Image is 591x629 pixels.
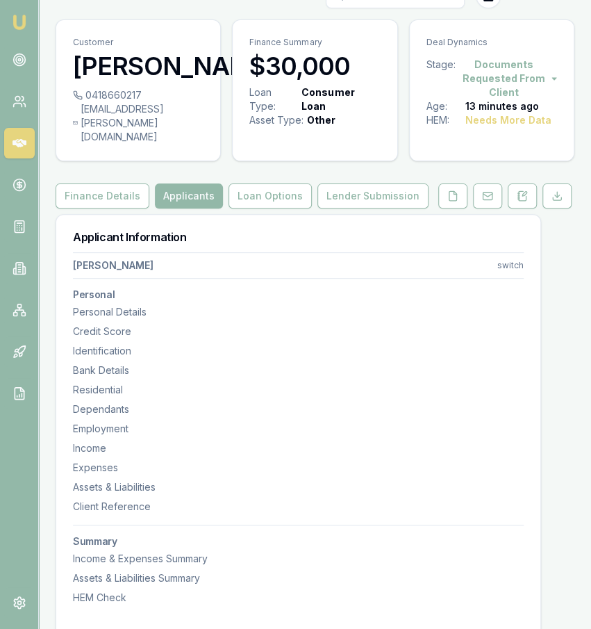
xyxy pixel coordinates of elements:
button: Documents Requested From Client [456,58,557,99]
div: Consumer Loan [301,85,377,113]
div: Credit Score [73,325,524,338]
div: Loan Type: [249,85,299,113]
div: Personal Details [73,305,524,319]
h3: Summary [73,537,524,546]
p: Deal Dynamics [426,37,557,48]
div: Income & Expenses Summary [73,552,524,566]
div: Stage: [426,58,456,99]
div: [EMAIL_ADDRESS][PERSON_NAME][DOMAIN_NAME] [73,102,203,144]
div: Other [306,113,335,127]
div: Income [73,441,524,455]
div: HEM Check [73,591,524,605]
button: Applicants [155,183,223,209]
div: Client Reference [73,500,524,514]
div: HEM: [426,113,465,127]
div: Expenses [73,461,524,475]
p: Finance Summary [249,37,380,48]
a: Applicants [152,183,226,209]
div: 13 minutes ago [465,99,539,113]
a: Lender Submission [315,183,431,209]
div: switch [497,260,524,271]
div: Needs More Data [465,113,551,127]
h3: [PERSON_NAME] [73,52,203,80]
button: Lender Submission [317,183,428,209]
div: Identification [73,344,524,358]
div: 0418660217 [73,88,203,102]
div: Assets & Liabilities Summary [73,571,524,585]
h3: $30,000 [249,52,380,80]
div: Asset Type : [249,113,303,127]
div: Dependants [73,402,524,416]
div: Assets & Liabilities [73,480,524,494]
div: Age: [426,99,465,113]
button: Loan Options [228,183,312,209]
div: Bank Details [73,363,524,377]
a: Loan Options [226,183,315,209]
div: [PERSON_NAME] [73,259,153,272]
img: emu-icon-u.png [11,14,28,31]
div: Employment [73,422,524,436]
h3: Personal [73,290,524,300]
button: Finance Details [56,183,149,209]
a: Finance Details [56,183,152,209]
p: Customer [73,37,203,48]
div: Residential [73,383,524,397]
h3: Applicant Information [73,231,524,243]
